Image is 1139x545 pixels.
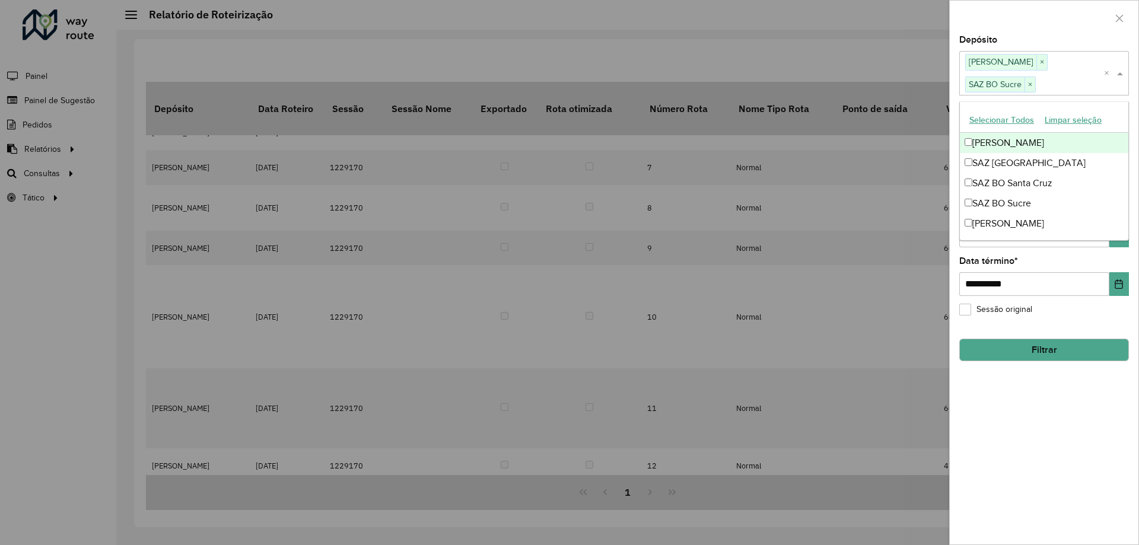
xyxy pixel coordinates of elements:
span: × [1025,78,1035,92]
label: Data término [959,254,1018,268]
div: [PERSON_NAME] [960,133,1128,153]
button: Selecionar Todos [964,111,1039,129]
span: SAZ BO Sucre [966,77,1025,91]
button: Filtrar [959,339,1129,361]
button: Limpar seleção [1039,111,1107,129]
div: SAZ BO Sucre [960,193,1128,213]
ng-dropdown-panel: Options list [959,101,1129,241]
label: Sessão original [959,303,1032,315]
button: Choose Date [1109,272,1129,296]
span: Clear all [1104,66,1114,81]
div: [PERSON_NAME] [960,213,1128,234]
label: Depósito [959,33,997,47]
div: SAZ BO Santa Cruz [960,173,1128,193]
span: [PERSON_NAME] [966,55,1036,69]
span: × [1036,55,1047,69]
div: SAZ [GEOGRAPHIC_DATA] [960,153,1128,173]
